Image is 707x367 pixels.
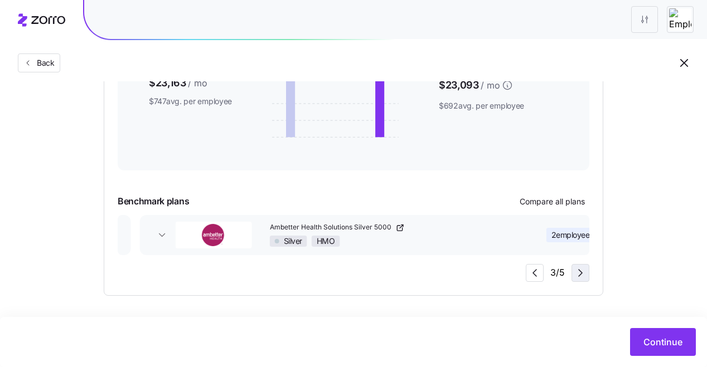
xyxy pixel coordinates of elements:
span: Ambetter Health Solutions Silver 5000 [270,223,394,232]
span: $23,163 [149,75,232,91]
div: 3 / 5 [526,264,589,282]
span: $692 avg. per employee [439,100,558,111]
button: Continue [630,328,696,356]
span: $747 avg. per employee [149,96,232,107]
span: Back [32,57,55,68]
span: Compare all plans [520,196,585,207]
span: HMO [317,236,335,246]
span: 2 employees [551,229,593,241]
span: $23,093 [439,75,558,96]
span: / mo [188,76,207,90]
button: Back [18,53,60,72]
button: Compare all plans [515,193,589,211]
img: Employer logo [669,8,691,31]
span: Silver [284,236,302,246]
a: Ambetter Health Solutions Silver 5000 [270,223,511,232]
span: Benchmark plans [118,194,189,208]
button: AmbetterAmbetter Health Solutions Silver 5000SilverHMO2employees [140,215,612,255]
span: Continue [643,335,682,349]
span: / mo [481,79,500,92]
img: Ambetter [176,222,252,248]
